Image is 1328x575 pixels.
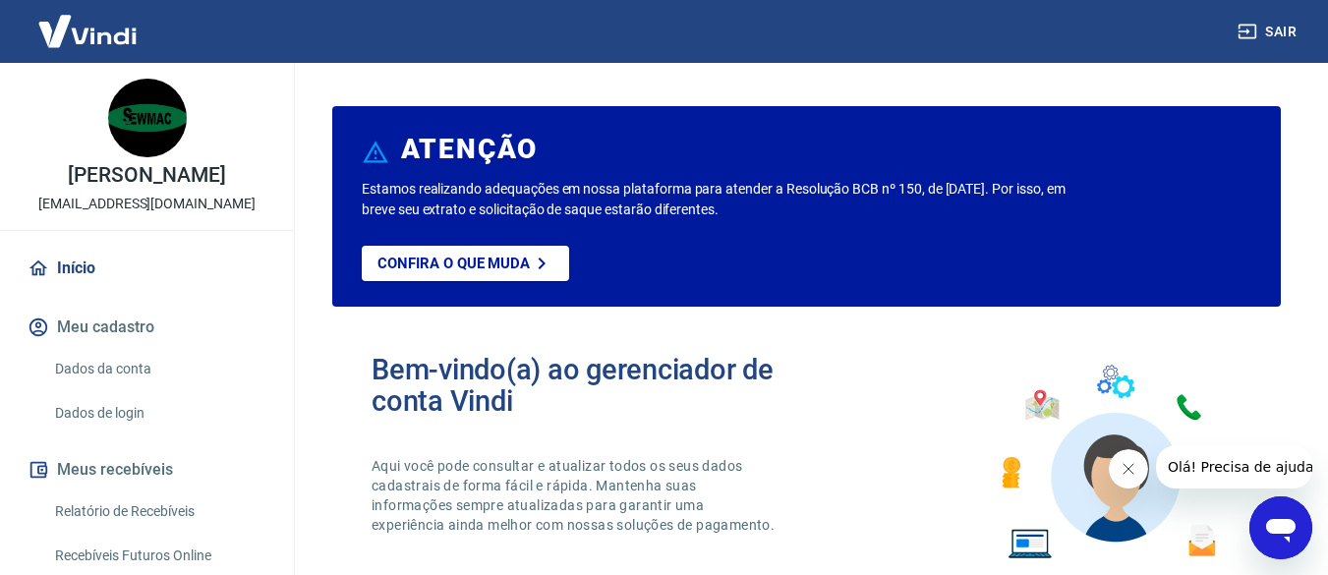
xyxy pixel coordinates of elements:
[38,194,256,214] p: [EMAIL_ADDRESS][DOMAIN_NAME]
[12,14,165,29] span: Olá! Precisa de ajuda?
[47,393,270,433] a: Dados de login
[1234,14,1304,50] button: Sair
[24,306,270,349] button: Meu cadastro
[68,165,225,186] p: [PERSON_NAME]
[401,140,538,159] h6: ATENÇÃO
[362,179,1073,220] p: Estamos realizando adequações em nossa plataforma para atender a Resolução BCB nº 150, de [DATE]....
[47,349,270,389] a: Dados da conta
[377,255,530,272] p: Confira o que muda
[1156,445,1312,489] iframe: Mensagem da empresa
[24,1,151,61] img: Vindi
[47,491,270,532] a: Relatório de Recebíveis
[24,247,270,290] a: Início
[372,354,807,417] h2: Bem-vindo(a) ao gerenciador de conta Vindi
[24,448,270,491] button: Meus recebíveis
[984,354,1241,571] img: Imagem de um avatar masculino com diversos icones exemplificando as funcionalidades do gerenciado...
[1249,496,1312,559] iframe: Botão para abrir a janela de mensagens
[362,246,569,281] a: Confira o que muda
[1109,449,1148,489] iframe: Fechar mensagem
[372,456,779,535] p: Aqui você pode consultar e atualizar todos os seus dados cadastrais de forma fácil e rápida. Mant...
[108,79,187,157] img: 795ab944-94a4-4426-82f0-61b6174760cc.jpeg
